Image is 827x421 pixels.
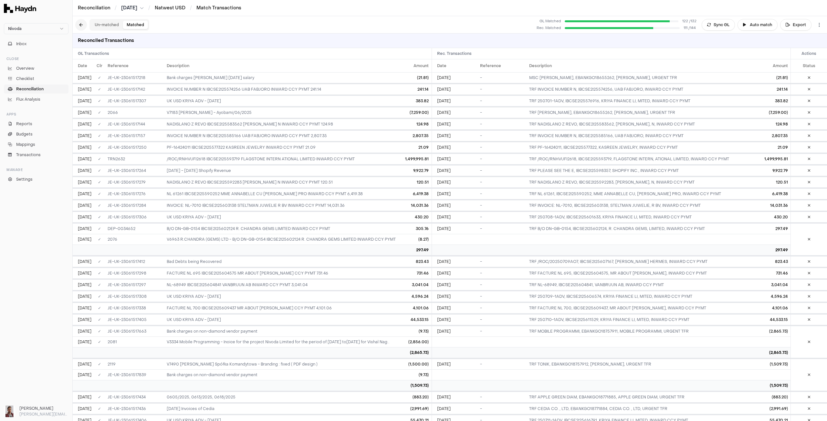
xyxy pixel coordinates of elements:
td: - [477,84,527,95]
span: [DATE] [78,226,91,231]
div: Manage [4,165,68,175]
td: 44,533.15 [753,314,790,325]
td: JE-UK-23061517306 [105,212,164,222]
td: ✓ [94,177,105,187]
span: Inbox [16,41,26,47]
td: B/O DN-GB-0154 IBCSE2I25602124 R. CHANDRA GEMS LIMITED INWARD CCY PYMT [164,223,428,234]
h3: Reconciled Transactions [73,34,139,48]
td: 2,807.35 [397,130,432,141]
td: TRF INVOICE NUMBER N, IBCSE2I25585166, UAB FABJORO, INWARD CCY PYMT [527,130,753,141]
td: 11 July 2025 Invoices of Cedia [164,403,428,414]
span: [DATE] [78,339,91,345]
td: 3,041.04 [397,279,432,290]
a: Reports [4,119,68,128]
span: [DATE] [78,406,91,411]
span: Settings [16,176,33,182]
td: JE-UK-23061517276 [105,188,164,199]
th: Status [791,59,827,72]
td: 120.51 [753,177,790,187]
button: Un-matched [91,21,123,29]
td: - [477,72,527,83]
span: [DATE] [78,395,91,400]
span: / [113,5,118,11]
span: [DATE] [78,145,91,150]
span: [DATE] [437,362,451,367]
td: ✓ [94,369,105,380]
td: TRF NL 61261, IBCSE2I25590252, MME ANNABELLE CU, KIERMAN PRO, INWARD CCY PYMT [527,188,753,199]
td: (2,865.73) [753,347,790,358]
td: TRF 250709-1ADV, IBCSE2I25606574, KRIYA FINANCE LI, MITED, INWARD CCY PYMT [527,291,753,302]
td: JE-UK-23061517663 [105,326,164,336]
td: 383.82 [753,95,790,106]
td: JE-UK-23061517144 [105,119,164,129]
td: /ROC/RNHVUFI2618 IBCSE2I25593719 FLAGSTONE INTERN ATIONAL LIMITED INWARD CCY PYMT [164,154,428,164]
img: Haydn Logo [4,4,36,13]
td: (1,509.73) [753,380,790,391]
span: [DATE] [78,87,91,92]
td: V7490 Tonik Sobczak, Zięba Spółka Komandytowa - Branding : fixed ( PDF design ) [164,359,428,369]
td: INVOICE NUMBER N IBCSE2I25585166 UAB FABJORO INWARD CCY PYMT 2,807.35 [164,130,428,141]
span: [DATE] [437,317,451,322]
td: JE-UK-23061517264 [105,165,164,176]
td: ✓ [94,326,105,336]
span: [DATE] [78,191,91,196]
span: [DATE] [78,133,91,138]
td: - [477,142,527,153]
span: Budgets [16,131,33,137]
td: JE-UK-23061517839 [105,369,164,380]
p: [PERSON_NAME][EMAIL_ADDRESS][DOMAIN_NAME] [19,411,68,417]
td: JE-UK-23061517436 [105,403,164,414]
td: ✓ [94,403,105,414]
span: Reconciliation [16,86,44,92]
td: (883.20) [753,392,790,402]
td: JE-UK-23061517218 [105,72,164,83]
span: [DATE] [437,122,451,127]
td: 9,922.79 [753,165,790,176]
td: Bank charges on non-diamond vendor payment [164,369,428,380]
span: [DATE] [437,271,451,276]
span: [DATE] [78,215,91,220]
td: JE-UK-23061517434 [105,392,164,402]
td: TRF NADISLANO Z REVO, IBCSE2I25592283, OLEKSII SHCHERBI, N, INWARD CCY PYMT [527,177,753,187]
span: [DATE] [437,203,451,208]
span: [DATE] [78,75,91,80]
td: (1,509.73) [397,380,432,391]
span: [DATE] [437,306,451,311]
div: Close [4,54,68,64]
td: 241.14 [397,84,432,95]
td: TRF TONIK, EBANKGO18757912, TONIK SOBCZAK ZI, URGENT TFR [527,359,753,369]
span: [DATE] [437,133,451,138]
span: Nivoda [8,26,22,31]
th: Clr [94,59,105,72]
td: JE-UK-23061517308 [105,291,164,302]
td: - [477,256,527,267]
a: Overview [4,64,68,73]
nav: breadcrumb [78,5,241,11]
td: JE-UK-23061517307 [105,95,164,106]
td: - [477,279,527,290]
td: NADISLANO Z REVO IBCSE2I25592283 OLEKSII SHCHERBI N INWARD CCY PYMT 120.51 [164,177,428,187]
td: (2,865.73) [753,326,790,336]
a: Flux Analysis [4,95,68,104]
td: ✓ [94,119,105,129]
div: Rec. Matched [535,25,561,31]
td: JE-UK-23061517279 [105,177,164,187]
td: - [477,95,527,106]
td: - [477,303,527,313]
td: TRF /ROC/RNHVUFI2618, IBCSE2I25593719, FLAGSTONE INTERN, ATIONAL LIMITED, INWARD CCY PYMT [527,154,753,164]
td: 21.09 [753,142,790,153]
td: 731.46 [753,268,790,278]
td: 120.51 [397,177,432,187]
span: [DATE] [437,191,451,196]
td: ✓ [94,154,105,164]
td: - [477,314,527,325]
td: NL 61261 IBCSE2I25590252 MME ANNABELLE CU KIERMAN PRO INWARD CCY PYMT 6,419.38 [164,188,428,199]
td: (2,991.69) [397,403,432,414]
td: 2,807.35 [753,130,790,141]
a: Natwest USD [155,5,185,11]
td: Bank charges on non-diamond vendor payment [164,326,428,336]
td: (21.81) [397,72,432,83]
td: FACTURE NL 695 IBCSE2I25604575 MR ABOUT SERGE INWARD CCY PYMT 731.46 [164,268,428,278]
td: (8.27) [397,234,432,245]
span: [DATE] [121,5,137,11]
